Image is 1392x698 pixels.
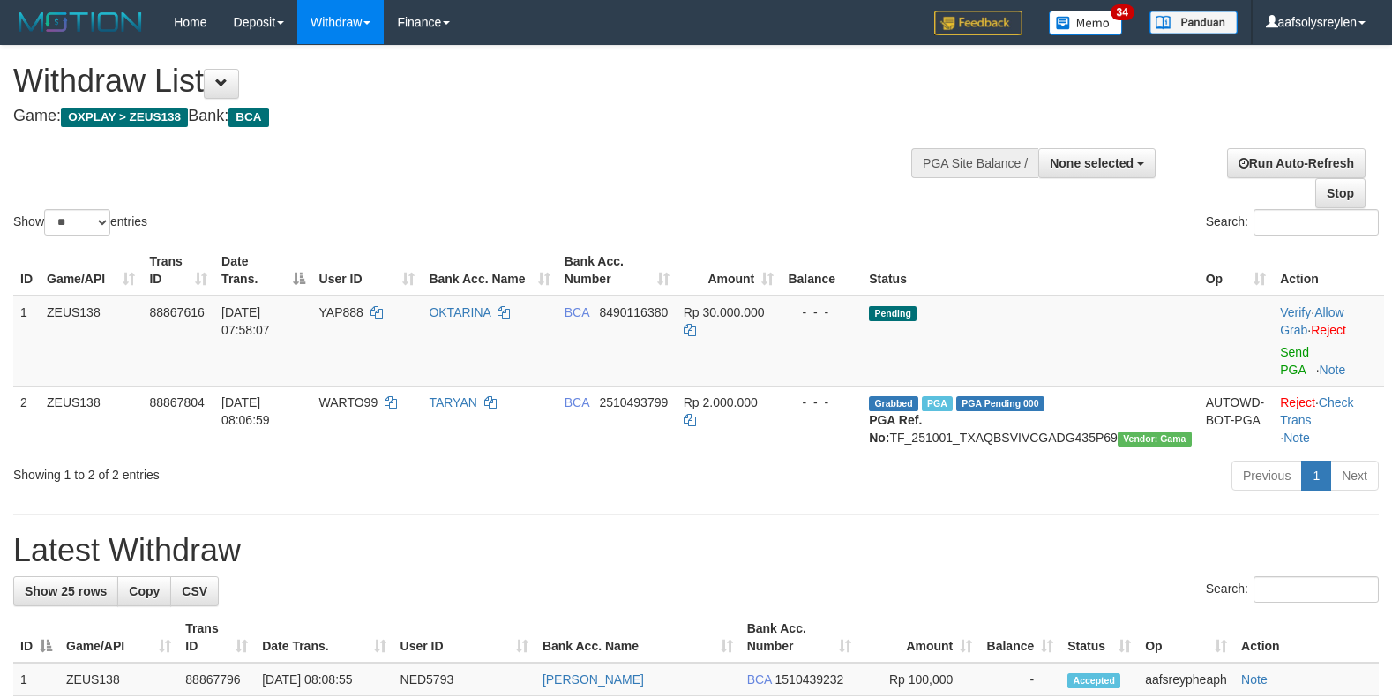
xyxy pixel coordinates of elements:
span: BCA [565,305,589,319]
span: CSV [182,584,207,598]
span: PGA Pending [956,396,1044,411]
th: Trans ID: activate to sort column ascending [142,245,214,296]
a: Note [1283,431,1310,445]
span: Vendor URL: https://trx31.1velocity.biz [1118,432,1192,447]
span: Copy 2510493799 to clipboard [599,395,668,409]
a: Next [1330,461,1379,491]
a: OKTARINA [429,305,490,319]
th: Amount: activate to sort column ascending [858,612,980,663]
span: Copy [129,584,160,598]
td: 1 [13,296,40,387]
td: ZEUS138 [40,296,142,387]
span: BCA [747,672,772,687]
span: Copy 1510439232 to clipboard [775,672,844,687]
th: Action [1234,612,1379,663]
span: OXPLAY > ZEUS138 [61,108,188,127]
td: AUTOWD-BOT-PGA [1199,386,1274,454]
th: ID: activate to sort column descending [13,612,59,663]
a: Note [1241,672,1268,687]
th: Bank Acc. Name: activate to sort column ascending [535,612,740,663]
h1: Withdraw List [13,64,910,99]
a: Check Trans [1280,395,1353,427]
span: 88867804 [149,395,204,409]
a: Reject [1311,323,1346,337]
h1: Latest Withdraw [13,533,1379,568]
span: None selected [1050,156,1134,170]
th: Trans ID: activate to sort column ascending [178,612,255,663]
th: Date Trans.: activate to sort column ascending [255,612,393,663]
span: Rp 30.000.000 [684,305,765,319]
td: ZEUS138 [40,386,142,454]
th: Date Trans.: activate to sort column descending [214,245,311,296]
a: Previous [1231,461,1302,491]
button: None selected [1038,148,1156,178]
span: 34 [1111,4,1134,20]
span: BCA [228,108,268,127]
span: WARTO99 [319,395,378,409]
th: Game/API: activate to sort column ascending [40,245,142,296]
img: Button%20Memo.svg [1049,11,1123,35]
a: TARYAN [429,395,476,409]
th: Balance: activate to sort column ascending [979,612,1060,663]
span: Marked by aafsreyleap [922,396,953,411]
th: ID [13,245,40,296]
th: Op: activate to sort column ascending [1138,612,1234,663]
td: Rp 100,000 [858,663,980,696]
a: Reject [1280,395,1315,409]
a: 1 [1301,461,1331,491]
th: Status [862,245,1198,296]
span: Rp 2.000.000 [684,395,758,409]
th: Amount: activate to sort column ascending [677,245,782,296]
span: · [1280,305,1343,337]
td: TF_251001_TXAQBSVIVCGADG435P69 [862,386,1198,454]
label: Search: [1206,209,1379,236]
div: - - - [788,394,855,411]
span: BCA [565,395,589,409]
a: Send PGA [1280,345,1309,377]
img: MOTION_logo.png [13,9,147,35]
a: Allow Grab [1280,305,1343,337]
input: Search: [1254,209,1379,236]
th: Balance [781,245,862,296]
td: [DATE] 08:08:55 [255,663,393,696]
th: User ID: activate to sort column ascending [393,612,535,663]
th: Action [1273,245,1384,296]
img: Feedback.jpg [934,11,1022,35]
input: Search: [1254,576,1379,603]
span: [DATE] 08:06:59 [221,395,270,427]
a: [PERSON_NAME] [543,672,644,687]
td: 2 [13,386,40,454]
span: YAP888 [319,305,363,319]
th: User ID: activate to sort column ascending [312,245,423,296]
span: Show 25 rows [25,584,107,598]
img: panduan.png [1149,11,1238,34]
td: 88867796 [178,663,255,696]
a: Note [1320,363,1346,377]
td: 1 [13,663,59,696]
h4: Game: Bank: [13,108,910,125]
div: PGA Site Balance / [911,148,1038,178]
a: Verify [1280,305,1311,319]
a: Run Auto-Refresh [1227,148,1366,178]
a: Copy [117,576,171,606]
span: Copy 8490116380 to clipboard [599,305,668,319]
span: [DATE] 07:58:07 [221,305,270,337]
th: Game/API: activate to sort column ascending [59,612,178,663]
th: Status: activate to sort column ascending [1060,612,1138,663]
td: NED5793 [393,663,535,696]
b: PGA Ref. No: [869,413,922,445]
span: Accepted [1067,673,1120,688]
select: Showentries [44,209,110,236]
th: Bank Acc. Number: activate to sort column ascending [740,612,858,663]
td: - [979,663,1060,696]
span: 88867616 [149,305,204,319]
span: Grabbed [869,396,918,411]
th: Op: activate to sort column ascending [1199,245,1274,296]
th: Bank Acc. Number: activate to sort column ascending [558,245,677,296]
td: aafsreypheaph [1138,663,1234,696]
div: - - - [788,304,855,321]
td: ZEUS138 [59,663,178,696]
th: Bank Acc. Name: activate to sort column ascending [422,245,557,296]
a: CSV [170,576,219,606]
td: · · [1273,386,1384,454]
